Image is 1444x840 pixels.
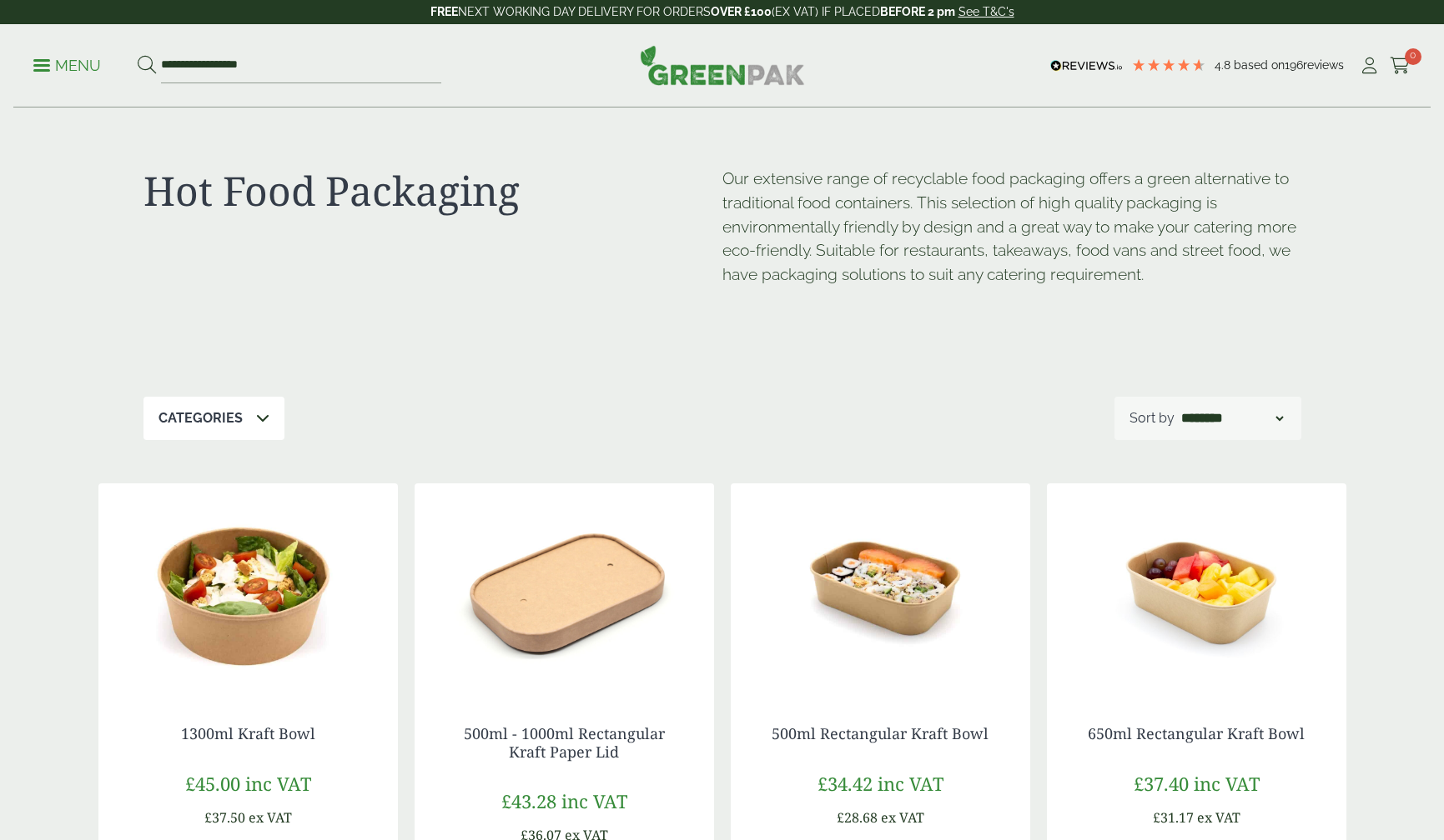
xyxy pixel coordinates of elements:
a: 0 [1390,53,1411,78]
p: Our extensive range of recyclable food packaging offers a green alternative to traditional food c... [722,167,1301,287]
i: My Account [1359,57,1380,74]
img: 650ml Rectangular Kraft Bowl with food contents [1047,483,1346,692]
span: reviews [1303,58,1344,72]
span: £28.68 [837,808,878,827]
span: ex VAT [881,808,924,827]
strong: FREE [430,5,458,18]
span: £37.40 [1134,771,1189,796]
a: 500ml Rectangular Kraft Bowl [772,723,989,743]
span: inc VAT [561,788,627,813]
strong: BEFORE 2 pm [880,5,955,18]
span: inc VAT [1194,771,1260,796]
span: inc VAT [878,771,943,796]
strong: OVER £100 [711,5,772,18]
span: ex VAT [1197,808,1240,827]
a: 500ml - 1000ml Rectangular Kraft Paper Lid [464,723,665,762]
span: Based on [1234,58,1285,72]
a: 650ml Rectangular Kraft Bowl [1088,723,1305,743]
span: £31.17 [1153,808,1194,827]
i: Cart [1390,57,1411,74]
img: GreenPak Supplies [640,45,805,85]
span: £37.50 [204,808,245,827]
div: 4.79 Stars [1131,57,1206,72]
p: Sort by [1130,408,1175,428]
select: Shop order [1178,408,1286,428]
span: inc VAT [245,771,311,796]
span: 0 [1405,48,1421,65]
a: 1300ml Kraft Bowl [181,723,315,743]
p: [URL][DOMAIN_NAME] [722,302,724,303]
img: Kraft Bowl 1300ml with Ceaser Salad [98,483,398,692]
span: £43.28 [501,788,556,813]
span: 4.8 [1215,58,1234,72]
img: 2723006 Paper Lid for Rectangular Kraft Bowl v1 [415,483,714,692]
img: REVIEWS.io [1050,60,1123,72]
span: ex VAT [249,808,292,827]
p: Categories [158,408,243,428]
p: Menu [33,56,101,76]
h1: Hot Food Packaging [143,167,722,215]
a: See T&C's [958,5,1014,18]
img: 500ml Rectangular Kraft Bowl with food contents [731,483,1030,692]
span: 196 [1285,58,1303,72]
a: Menu [33,56,101,72]
span: £45.00 [185,771,240,796]
span: £34.42 [818,771,873,796]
